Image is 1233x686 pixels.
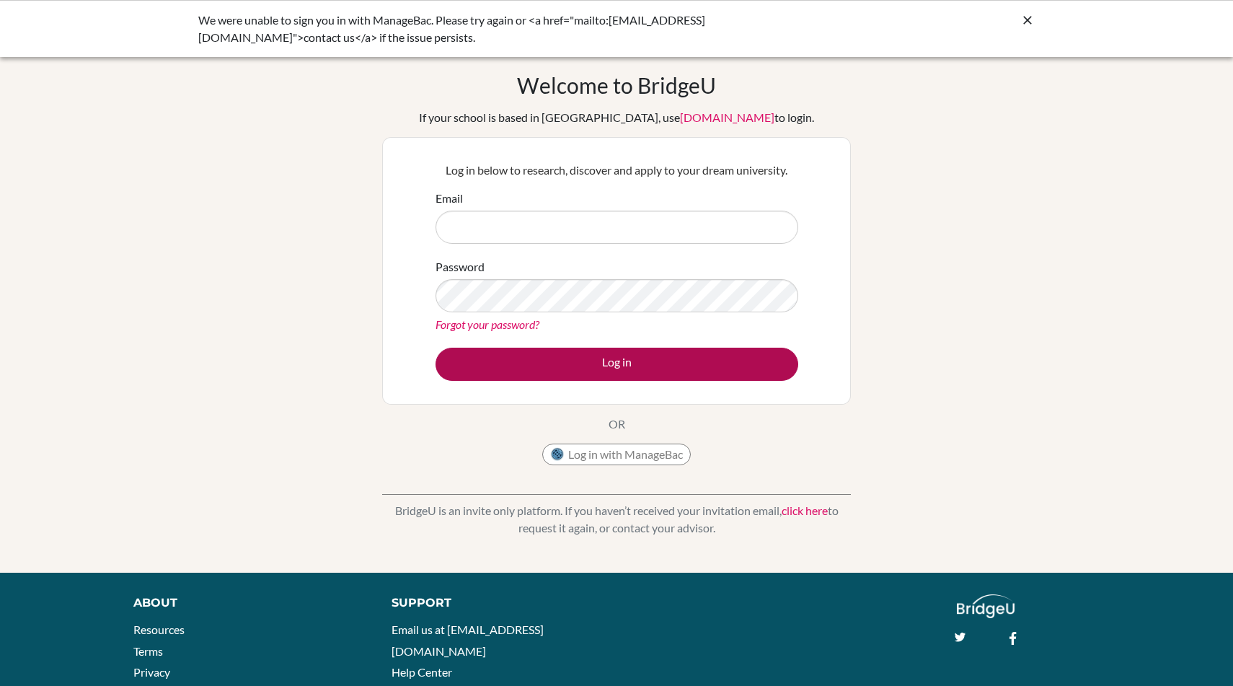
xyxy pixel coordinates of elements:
[133,644,163,658] a: Terms
[609,415,625,433] p: OR
[392,594,601,612] div: Support
[680,110,774,124] a: [DOMAIN_NAME]
[517,72,716,98] h1: Welcome to BridgeU
[198,12,818,46] div: We were unable to sign you in with ManageBac. Please try again or <a href="mailto:[EMAIL_ADDRESS]...
[957,594,1015,618] img: logo_white@2x-f4f0deed5e89b7ecb1c2cc34c3e3d731f90f0f143d5ea2071677605dd97b5244.png
[436,258,485,276] label: Password
[392,623,544,658] a: Email us at [EMAIL_ADDRESS][DOMAIN_NAME]
[392,665,452,679] a: Help Center
[133,594,359,612] div: About
[542,444,691,465] button: Log in with ManageBac
[133,623,185,636] a: Resources
[436,348,798,381] button: Log in
[436,317,539,331] a: Forgot your password?
[436,190,463,207] label: Email
[133,665,170,679] a: Privacy
[382,502,851,537] p: BridgeU is an invite only platform. If you haven’t received your invitation email, to request it ...
[419,109,814,126] div: If your school is based in [GEOGRAPHIC_DATA], use to login.
[782,503,828,517] a: click here
[436,162,798,179] p: Log in below to research, discover and apply to your dream university.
